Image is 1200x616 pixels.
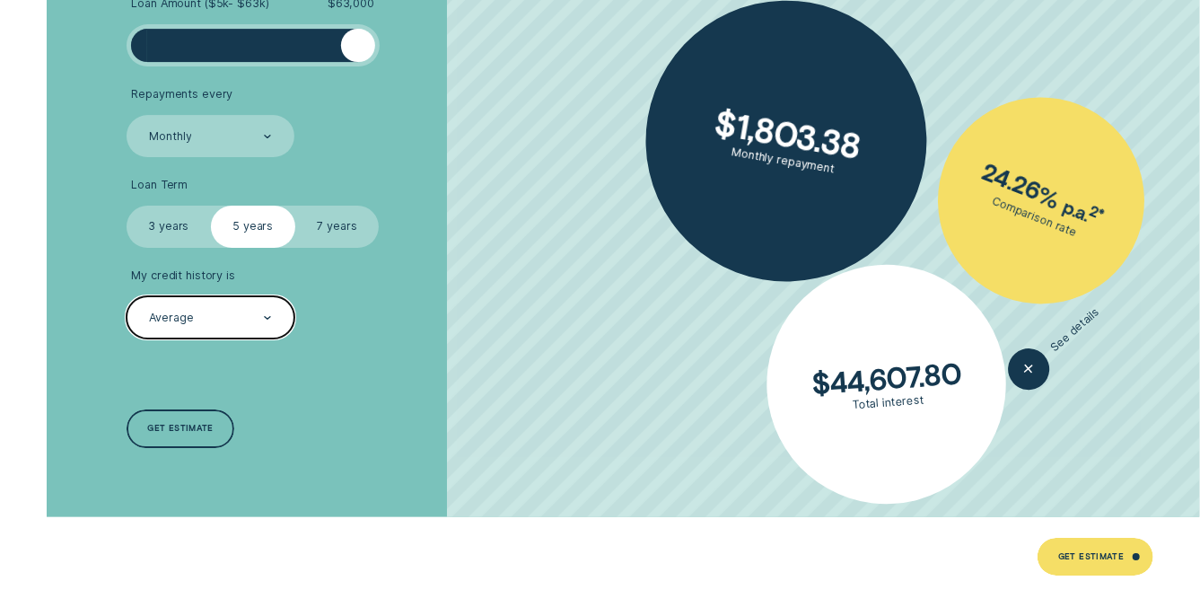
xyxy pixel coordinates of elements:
[149,130,191,145] div: Monthly
[1047,305,1101,355] span: See details
[1038,538,1154,576] a: Get Estimate
[211,206,295,248] label: 5 years
[131,178,188,192] span: Loan Term
[999,295,1110,399] button: See details
[149,311,193,325] div: Average
[295,206,380,248] label: 7 years
[127,206,211,248] label: 3 years
[131,268,235,283] span: My credit history is
[131,87,232,101] span: Repayments every
[127,409,234,447] a: Get estimate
